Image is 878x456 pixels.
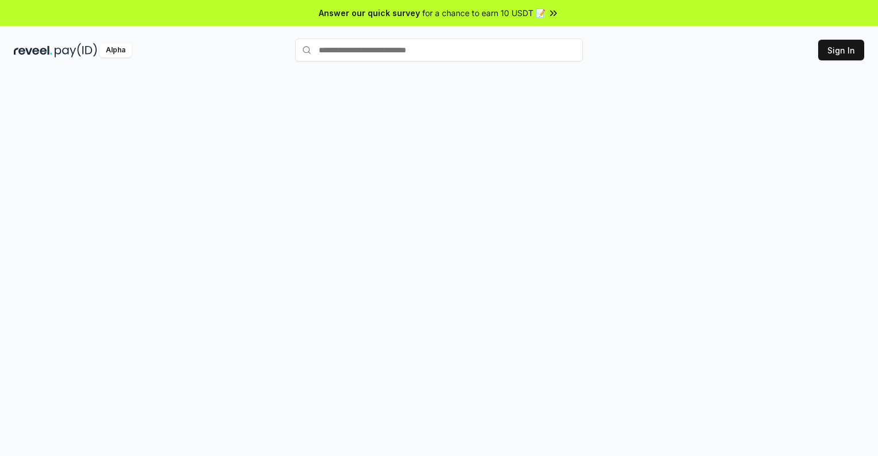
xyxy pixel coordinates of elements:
[319,7,420,19] span: Answer our quick survey
[100,43,132,58] div: Alpha
[14,43,52,58] img: reveel_dark
[55,43,97,58] img: pay_id
[422,7,545,19] span: for a chance to earn 10 USDT 📝
[818,40,864,60] button: Sign In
